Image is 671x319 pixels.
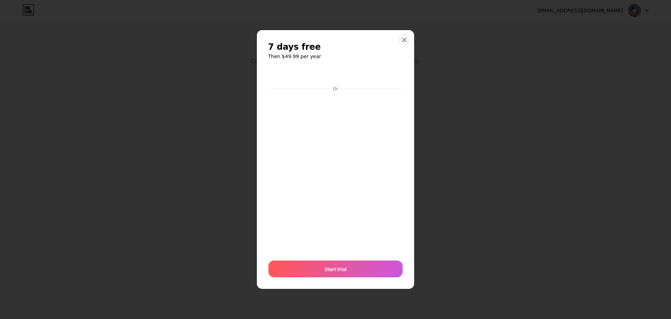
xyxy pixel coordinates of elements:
span: 7 days free [268,41,321,53]
div: Or [332,86,339,92]
h6: Then $49.99 per year [268,53,403,60]
iframe: Bingkai input pembayaran aman [267,92,404,254]
span: Start trial [325,265,347,273]
iframe: Bingkai tombol pembayaran aman [268,67,403,84]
